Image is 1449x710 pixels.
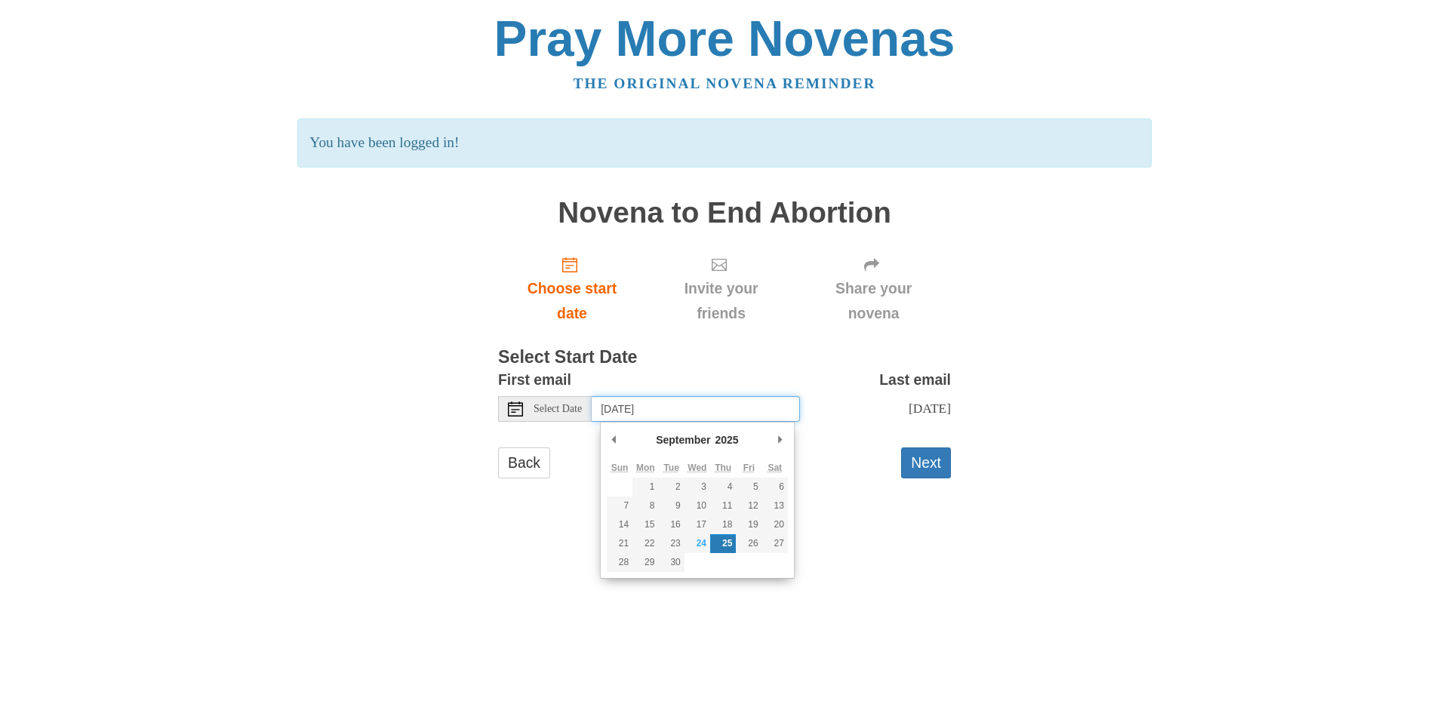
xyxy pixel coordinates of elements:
label: Last email [879,367,951,392]
button: Next Month [773,429,788,451]
h3: Select Start Date [498,348,951,367]
label: First email [498,367,571,392]
h1: Novena to End Abortion [498,197,951,229]
span: [DATE] [909,401,951,416]
button: 10 [685,496,710,515]
button: Next [901,447,951,478]
button: 21 [607,534,632,553]
button: 7 [607,496,632,515]
button: 23 [658,534,684,553]
div: Click "Next" to confirm your start date first. [646,244,796,333]
span: Choose start date [513,276,631,326]
abbr: Friday [743,463,755,473]
button: 9 [658,496,684,515]
button: 24 [685,534,710,553]
button: 18 [710,515,736,534]
button: 12 [736,496,761,515]
button: 14 [607,515,632,534]
abbr: Saturday [768,463,782,473]
input: Use the arrow keys to pick a date [592,396,800,422]
a: Back [498,447,550,478]
button: 22 [632,534,658,553]
a: The original novena reminder [574,75,876,91]
button: 1 [632,478,658,496]
abbr: Wednesday [688,463,706,473]
button: 3 [685,478,710,496]
p: You have been logged in! [297,118,1151,168]
button: 17 [685,515,710,534]
abbr: Tuesday [663,463,678,473]
button: 4 [710,478,736,496]
button: 15 [632,515,658,534]
button: 13 [762,496,788,515]
button: 25 [710,534,736,553]
abbr: Thursday [715,463,731,473]
div: 2025 [713,429,741,451]
button: 27 [762,534,788,553]
button: 28 [607,553,632,572]
button: 6 [762,478,788,496]
button: 26 [736,534,761,553]
abbr: Monday [636,463,655,473]
button: Previous Month [607,429,622,451]
span: Share your novena [811,276,936,326]
span: Invite your friends [661,276,781,326]
abbr: Sunday [611,463,629,473]
a: Pray More Novenas [494,11,955,66]
div: September [654,429,712,451]
button: 2 [658,478,684,496]
span: Select Date [534,404,582,414]
button: 30 [658,553,684,572]
button: 11 [710,496,736,515]
a: Choose start date [498,244,646,333]
button: 19 [736,515,761,534]
div: Click "Next" to confirm your start date first. [796,244,951,333]
button: 29 [632,553,658,572]
button: 5 [736,478,761,496]
button: 16 [658,515,684,534]
button: 20 [762,515,788,534]
button: 8 [632,496,658,515]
